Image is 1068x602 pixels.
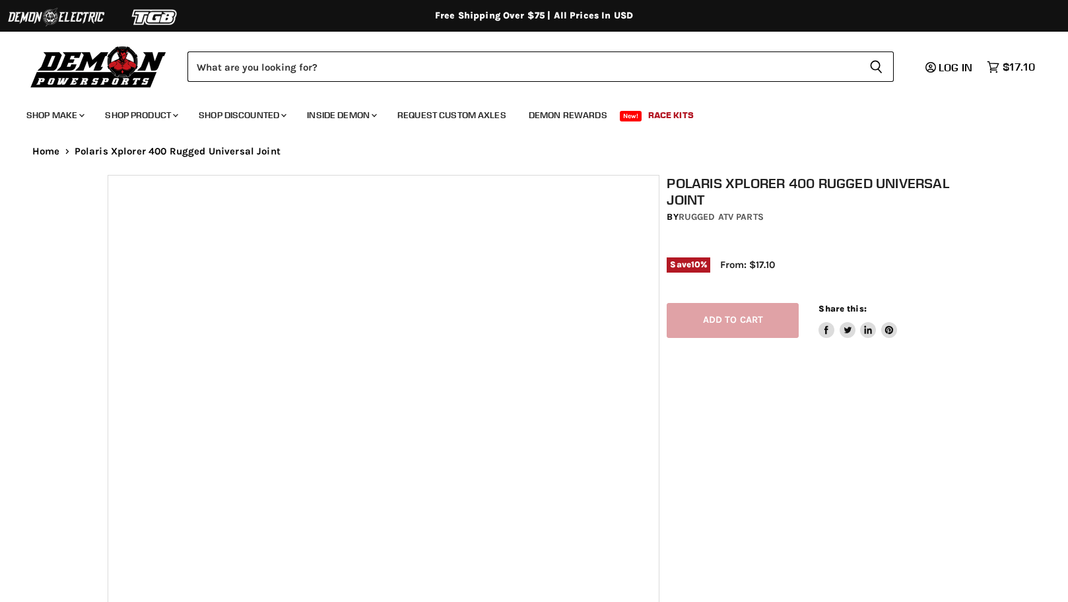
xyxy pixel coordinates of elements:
[667,175,968,208] h1: Polaris Xplorer 400 Rugged Universal Joint
[667,257,710,272] span: Save %
[75,146,281,157] span: Polaris Xplorer 400 Rugged Universal Joint
[620,111,642,121] span: New!
[189,102,294,129] a: Shop Discounted
[679,211,764,222] a: Rugged ATV Parts
[638,102,704,129] a: Race Kits
[106,5,205,30] img: TGB Logo 2
[32,146,60,157] a: Home
[818,304,866,314] span: Share this:
[7,5,106,30] img: Demon Electric Logo 2
[720,259,775,271] span: From: $17.10
[939,61,972,74] span: Log in
[818,303,897,338] aside: Share this:
[297,102,385,129] a: Inside Demon
[919,61,980,73] a: Log in
[17,96,1032,129] ul: Main menu
[387,102,516,129] a: Request Custom Axles
[6,146,1062,157] nav: Breadcrumbs
[667,210,968,224] div: by
[17,102,92,129] a: Shop Make
[26,43,171,90] img: Demon Powersports
[980,57,1042,77] a: $17.10
[1003,61,1035,73] span: $17.10
[187,51,894,82] form: Product
[859,51,894,82] button: Search
[187,51,859,82] input: Search
[95,102,186,129] a: Shop Product
[691,259,700,269] span: 10
[6,10,1062,22] div: Free Shipping Over $75 | All Prices In USD
[519,102,617,129] a: Demon Rewards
